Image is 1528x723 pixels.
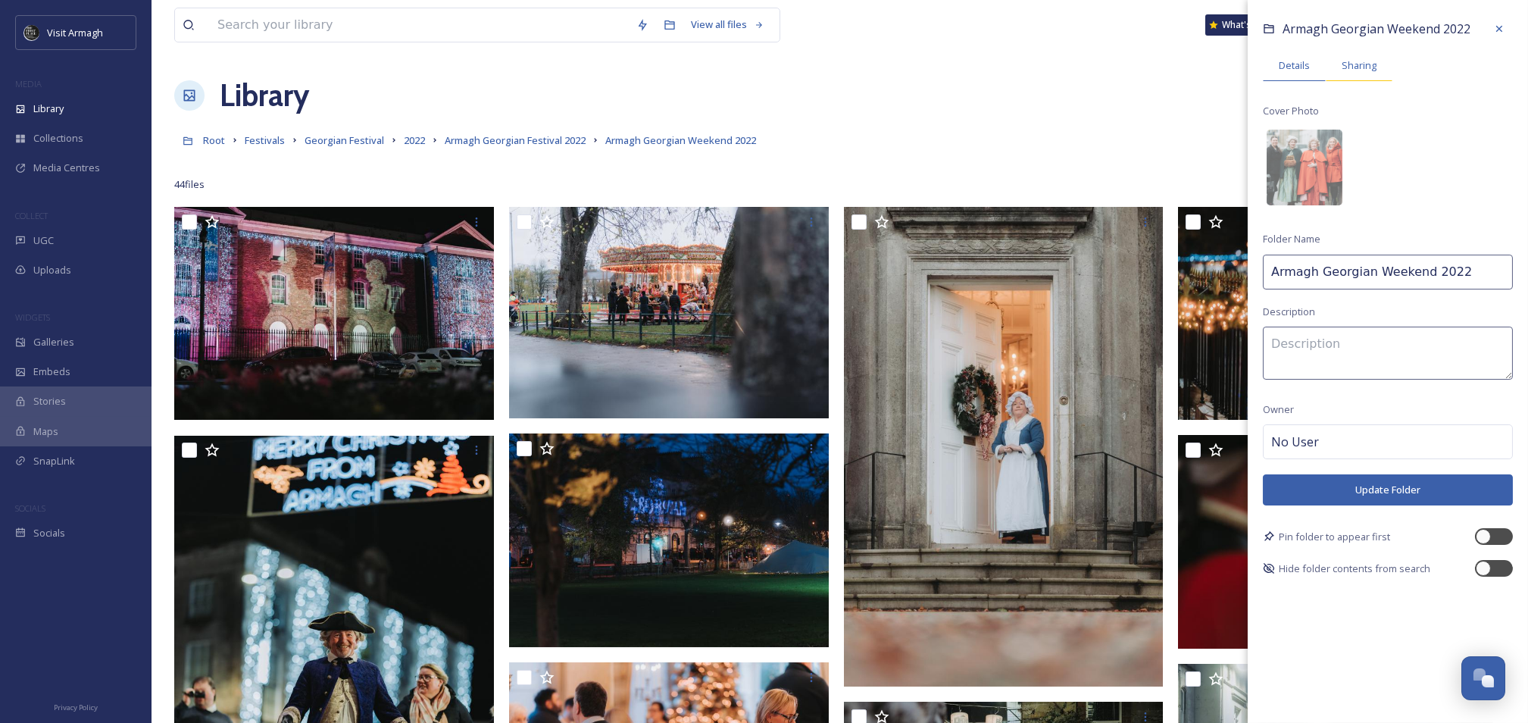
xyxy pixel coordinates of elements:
a: Armagh Georgian Festival 2022 [445,131,586,149]
span: Sharing [1342,58,1376,73]
span: No User [1271,433,1319,451]
span: Uploads [33,263,71,277]
span: MEDIA [15,78,42,89]
img: A7403070.jpg [1178,435,1498,649]
span: Maps [33,424,58,439]
a: View all files [683,10,772,39]
img: A7403347.jpg [1178,207,1498,421]
input: Search your library [210,8,629,42]
button: Update Folder [1263,474,1513,505]
img: A7404622.jpg [174,207,494,421]
span: Root [203,133,225,147]
span: WIDGETS [15,311,50,323]
span: Privacy Policy [54,703,98,712]
span: Embeds [33,365,70,379]
a: Georgian Festival [305,131,384,149]
button: Open Chat [1461,656,1505,700]
a: Root [203,131,225,149]
a: Armagh Georgian Weekend 2022 [605,131,756,149]
span: Festivals [245,133,285,147]
a: Festivals [245,131,285,149]
span: Armagh Georgian Festival 2022 [445,133,586,147]
span: UGC [33,233,54,248]
a: 2022 [404,131,425,149]
span: SOCIALS [15,502,45,514]
span: Hide folder contents from search [1279,562,1430,576]
span: SnapLink [33,454,75,468]
span: Stories [33,394,66,408]
a: Library [220,73,309,118]
span: Armagh Georgian Weekend 2022 [1283,20,1470,37]
span: Folder Name [1263,232,1320,246]
span: 44 file s [174,177,205,192]
input: Name [1263,255,1513,290]
span: COLLECT [15,210,48,221]
span: Media Centres [33,161,100,175]
a: Privacy Policy [54,697,98,715]
span: Armagh Georgian Weekend 2022 [605,133,756,147]
span: Library [33,102,64,116]
span: Visit Armagh [47,26,103,39]
span: Collections [33,131,83,146]
span: Description [1263,305,1315,319]
img: A7404935.jpg [844,207,1164,687]
img: A7401941.jpg [1267,130,1342,205]
img: THE-FIRST-PLACE-VISIT-ARMAGH.COM-BLACK.jpg [24,25,39,40]
span: Details [1279,58,1310,73]
span: Cover Photo [1263,104,1319,118]
span: Socials [33,526,65,540]
img: A7403297.jpg [509,433,829,647]
span: Pin folder to appear first [1279,530,1390,544]
a: What's New [1205,14,1281,36]
img: A7403043.jpg [509,207,829,418]
span: 2022 [404,133,425,147]
span: Galleries [33,335,74,349]
span: Georgian Festival [305,133,384,147]
span: Owner [1263,402,1294,417]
